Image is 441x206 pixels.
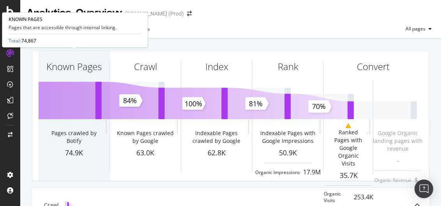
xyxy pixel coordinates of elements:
[257,129,318,145] div: Indexable Pages with Google Impressions
[39,148,109,158] div: 74.9K
[125,10,184,18] div: [DOMAIN_NAME] (Prod)
[324,190,351,204] div: Organic Visits
[9,24,141,30] div: Pages that are accessible through internal linking.
[205,60,228,73] div: Index
[9,37,36,44] div: :
[402,23,435,35] button: All pages
[186,129,247,145] div: Indexable Pages crawled by Google
[9,16,141,22] div: KNOWN PAGES
[187,11,192,16] div: arrow-right-arrow-left
[303,168,321,177] div: 17.9M
[115,129,176,145] div: Known Pages crawled by Google
[46,60,102,73] div: Known Pages
[26,6,122,19] div: Analytics - Overview
[43,129,104,145] div: Pages crawled by Botify
[110,148,181,158] div: 63.0K
[354,193,373,202] div: 253.4K
[9,37,19,44] a: Total
[278,60,298,73] div: Rank
[402,25,425,32] span: All pages
[255,169,300,176] div: Organic Impressions
[181,148,252,158] div: 62.8K
[21,37,36,44] span: 74,867
[367,129,429,153] div: Google Organic landing pages with revenue
[415,180,433,198] div: Open Intercom Messenger
[134,60,157,73] div: Crawl
[252,148,323,158] div: 50.9K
